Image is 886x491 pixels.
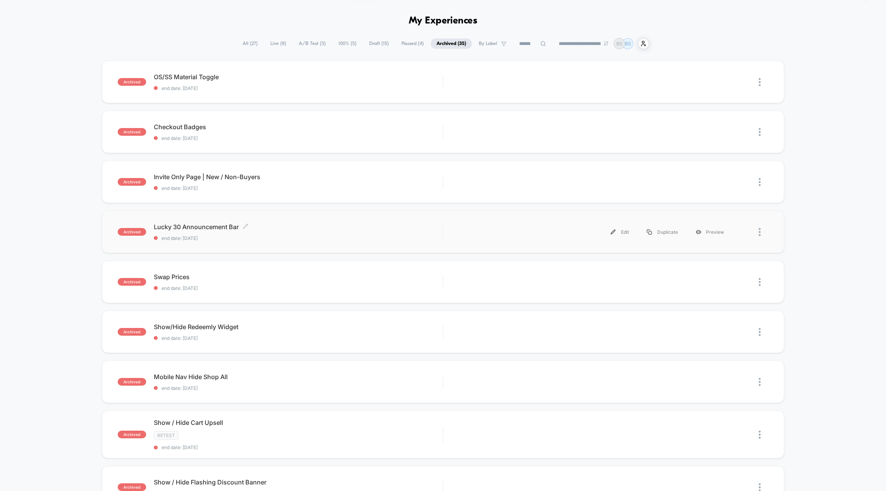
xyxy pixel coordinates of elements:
[759,128,761,136] img: close
[154,73,443,81] span: OS/SS Material Toggle
[154,135,443,141] span: end date: [DATE]
[759,328,761,336] img: close
[118,378,146,386] span: archived
[154,444,443,450] span: end date: [DATE]
[647,230,652,235] img: menu
[154,335,443,341] span: end date: [DATE]
[154,235,443,241] span: end date: [DATE]
[154,173,443,181] span: Invite Only Page | New / Non-Buyers
[625,41,631,47] p: BS
[237,38,263,49] span: All ( 27 )
[687,223,733,241] div: Preview
[154,273,443,281] span: Swap Prices
[293,38,331,49] span: A/B Test ( 3 )
[759,378,761,386] img: close
[154,285,443,291] span: end date: [DATE]
[154,223,443,231] span: Lucky 30 Announcement Bar
[118,328,146,336] span: archived
[611,230,616,235] img: menu
[759,178,761,186] img: close
[479,41,497,47] span: By Label
[604,41,608,46] img: end
[759,431,761,439] img: close
[154,123,443,131] span: Checkout Badges
[118,178,146,186] span: archived
[118,278,146,286] span: archived
[759,228,761,236] img: close
[154,185,443,191] span: end date: [DATE]
[154,85,443,91] span: end date: [DATE]
[154,323,443,331] span: Show/Hide Redeemly Widget
[602,223,638,241] div: Edit
[333,38,362,49] span: 100% ( 5 )
[154,431,178,440] span: RETEST
[118,78,146,86] span: archived
[431,38,472,49] span: Archived ( 35 )
[265,38,292,49] span: Live ( 8 )
[118,128,146,136] span: archived
[154,419,443,426] span: Show / Hide Cart Upsell
[154,373,443,381] span: Mobile Nav Hide Shop All
[154,385,443,391] span: end date: [DATE]
[409,15,478,27] h1: My Experiences
[759,278,761,286] img: close
[396,38,430,49] span: Paused ( 4 )
[363,38,395,49] span: Draft ( 15 )
[118,228,146,236] span: archived
[118,483,146,491] span: archived
[154,478,443,486] span: Show / Hide Flashing Discount Banner
[759,78,761,86] img: close
[616,41,623,47] p: BS
[118,431,146,438] span: archived
[638,223,687,241] div: Duplicate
